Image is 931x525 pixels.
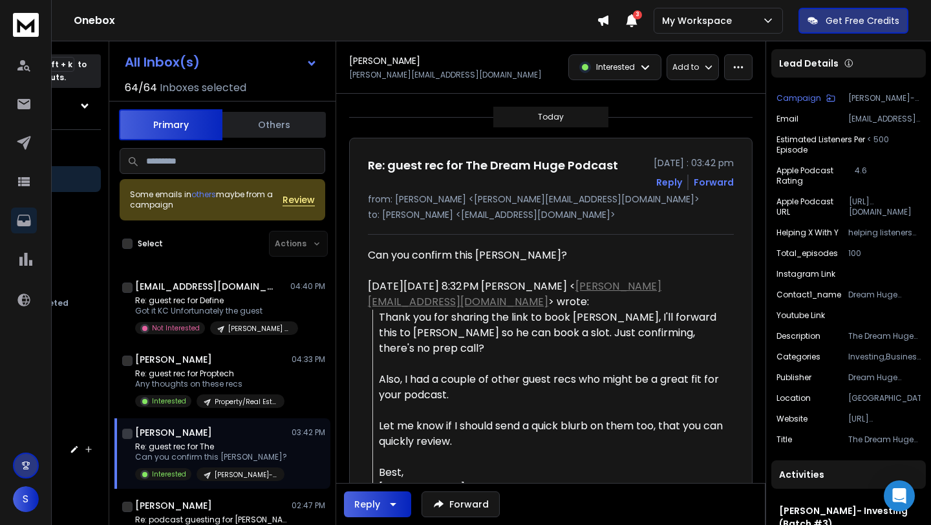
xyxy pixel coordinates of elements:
p: Description [776,331,820,341]
p: 4.6 [855,166,921,186]
p: Re: guest rec for The [135,442,287,452]
p: Location [776,393,811,403]
p: Today [538,112,564,122]
p: Lead Details [779,57,839,70]
p: The Dream Huge Podcast [848,434,921,445]
p: 100 [848,248,921,259]
p: < 500 [867,134,921,155]
div: Some emails in maybe from a campaign [130,189,283,210]
button: Reply [656,176,682,189]
a: [PERSON_NAME][EMAIL_ADDRESS][DOMAIN_NAME] [368,279,661,309]
p: Interested [596,62,635,72]
button: Get Free Credits [798,8,908,34]
p: Campaign [776,93,821,103]
p: [PERSON_NAME]- Investing (Batch #3) [848,93,921,103]
p: [URL][DOMAIN_NAME] [848,414,921,424]
p: Investing,Business,Entrepreneurship,Society & Culture [848,352,921,362]
p: Categories [776,352,820,362]
p: Interested [152,396,186,406]
p: Any thoughts on these recs [135,379,284,389]
div: Can you confirm this [PERSON_NAME]? [368,248,723,263]
p: Re: guest rec for Define [135,295,290,306]
h1: [PERSON_NAME] [135,426,212,439]
div: Reply [354,498,380,511]
p: [PERSON_NAME] (mental health- Batch #1) [228,324,290,334]
span: others [191,189,216,200]
span: 3 [633,10,642,19]
p: [DATE] : 03:42 pm [654,156,734,169]
p: Can you confirm this [PERSON_NAME]? [135,452,287,462]
div: Also, I had a couple of other guest recs who might be a great fit for your podcast. [379,372,723,403]
p: [GEOGRAPHIC_DATA] [848,393,921,403]
div: Best, [379,465,723,480]
p: Instagram Link [776,269,835,279]
p: 02:47 PM [292,500,325,511]
h1: Onebox [74,13,597,28]
p: Apple Podcast Rating [776,166,855,186]
h1: [PERSON_NAME] [349,54,420,67]
p: Property/Real Estate (Batch #1) [215,397,277,407]
p: Add to [672,62,699,72]
p: Estimated listeners per episode [776,134,867,155]
h1: [PERSON_NAME] [135,499,212,512]
p: Dream Huge Realty [848,290,921,300]
p: helping X with Y [776,228,839,238]
div: Forward [694,176,734,189]
h1: Re: guest rec for The Dream Huge Podcast [368,156,618,175]
div: [DATE][DATE] 8:32 PM [PERSON_NAME] < > wrote: [368,279,723,310]
img: logo [13,13,39,37]
p: The Dream Huge Podcast interviewing people with all types of success stories from our community. ... [848,331,921,341]
p: Not Interested [152,323,200,333]
p: Apple Podcast URL [776,197,849,217]
p: from: [PERSON_NAME] <[PERSON_NAME][EMAIL_ADDRESS][DOMAIN_NAME]> [368,193,734,206]
label: Select [138,239,163,249]
p: 04:40 PM [290,281,325,292]
p: contact1_name [776,290,841,300]
h1: [PERSON_NAME] [135,353,212,366]
div: Activities [771,460,926,489]
button: Review [283,193,315,206]
p: [URL][DOMAIN_NAME] [849,197,921,217]
span: 64 / 64 [125,80,157,96]
p: 03:42 PM [292,427,325,438]
p: Website [776,414,808,424]
p: helping listeners gain inspiration from diverse success stories in their community. [848,228,921,238]
button: Reply [344,491,411,517]
div: [PERSON_NAME] [379,480,723,496]
p: [PERSON_NAME]- Investing (Batch #3) [215,470,277,480]
p: 04:33 PM [292,354,325,365]
p: Interested [152,469,186,479]
p: Publisher [776,372,811,383]
button: Primary [119,109,222,140]
div: Open Intercom Messenger [884,480,915,511]
p: Youtube Link [776,310,825,321]
p: Title [776,434,792,445]
p: Got it KC Unfortunately the guest [135,306,290,316]
h3: Inboxes selected [160,80,246,96]
p: Re: podcast guesting for [PERSON_NAME] [135,515,290,525]
button: All Inbox(s) [114,49,328,75]
p: Dream Huge Realty [848,372,921,383]
h1: All Inbox(s) [125,56,200,69]
button: S [13,486,39,512]
p: [PERSON_NAME][EMAIL_ADDRESS][DOMAIN_NAME] [349,70,542,80]
p: Email [776,114,798,124]
div: Let me know if I should send a quick blurb on them too, that you can quickly review. [379,418,723,449]
button: Forward [422,491,500,517]
p: Re: guest rec for Proptech [135,369,284,379]
p: Get Free Credits [826,14,899,27]
button: Others [222,111,326,139]
p: My Workspace [662,14,737,27]
p: to: [PERSON_NAME] <[EMAIL_ADDRESS][DOMAIN_NAME]> [368,208,734,221]
p: [EMAIL_ADDRESS][DOMAIN_NAME] [848,114,921,124]
button: Campaign [776,93,835,103]
p: Total_episodes [776,248,838,259]
h1: [EMAIL_ADDRESS][DOMAIN_NAME] [135,280,277,293]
